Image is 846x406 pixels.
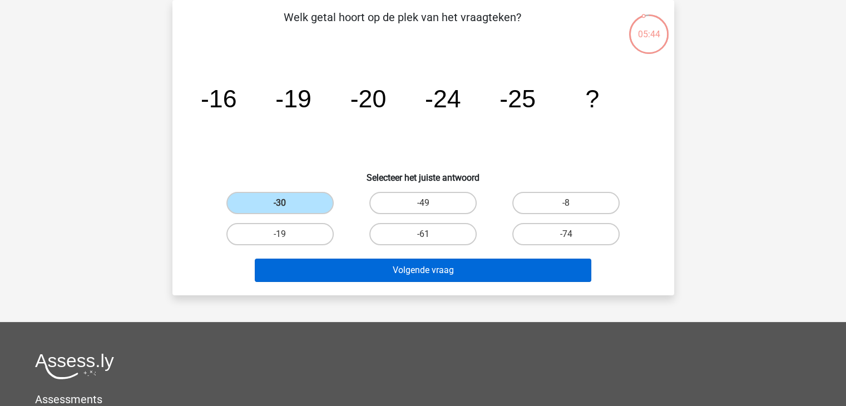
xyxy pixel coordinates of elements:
[226,223,334,245] label: -19
[350,85,386,112] tspan: -20
[255,259,591,282] button: Volgende vraag
[512,223,620,245] label: -74
[369,223,477,245] label: -61
[512,192,620,214] label: -8
[190,164,656,183] h6: Selecteer het juiste antwoord
[499,85,536,112] tspan: -25
[226,192,334,214] label: -30
[628,13,670,41] div: 05:44
[424,85,461,112] tspan: -24
[369,192,477,214] label: -49
[35,353,114,379] img: Assessly logo
[190,9,615,42] p: Welk getal hoort op de plek van het vraagteken?
[35,393,811,406] h5: Assessments
[585,85,599,112] tspan: ?
[200,85,236,112] tspan: -16
[275,85,311,112] tspan: -19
